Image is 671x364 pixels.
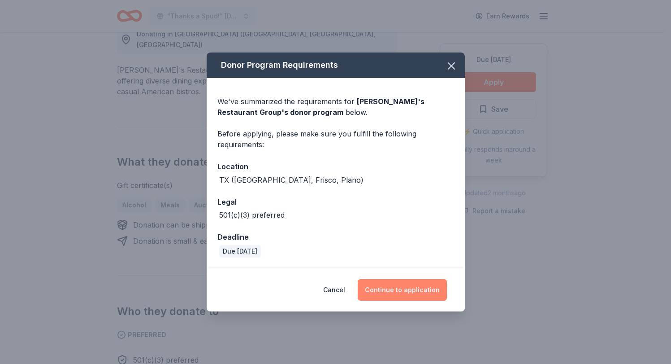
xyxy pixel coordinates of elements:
[358,279,447,301] button: Continue to application
[219,210,285,220] div: 501(c)(3) preferred
[323,279,345,301] button: Cancel
[217,231,454,243] div: Deadline
[217,128,454,150] div: Before applying, please make sure you fulfill the following requirements:
[217,96,454,118] div: We've summarized the requirements for below.
[219,245,261,258] div: Due [DATE]
[217,196,454,208] div: Legal
[207,53,465,78] div: Donor Program Requirements
[219,175,364,185] div: TX ([GEOGRAPHIC_DATA], Frisco, Plano)
[217,161,454,172] div: Location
